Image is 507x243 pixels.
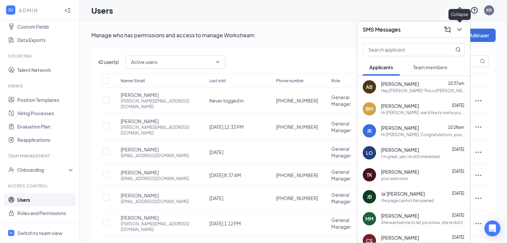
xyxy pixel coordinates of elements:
div: Collapse [448,9,471,20]
div: the page cannot be opened [381,198,434,203]
span: [DATE] [452,213,464,218]
div: She wanted me to let you know, she re did it . [381,220,465,225]
svg: ComposeMessage [443,26,451,34]
span: [DATE] [452,103,464,108]
span: Active users [131,57,157,67]
div: LO [366,149,373,156]
div: your welcome [381,176,408,181]
a: Roles and Permissions [17,206,74,220]
button: ChevronDown [454,24,465,35]
div: Open Intercom Messenger [484,220,500,236]
div: Onboarding [17,166,69,173]
svg: ActionsIcon [474,194,482,202]
span: [DATE] 12:32 PM [209,124,244,130]
span: Never logged in [209,98,244,104]
div: JR [367,127,372,134]
svg: WorkstreamLogo [9,231,13,235]
div: [EMAIL_ADDRESS][DOMAIN_NAME] [121,199,189,204]
span: [DATE] [209,149,223,155]
svg: Collapse [64,7,71,14]
div: JB [367,193,372,200]
div: TK [367,171,372,178]
span: [PHONE_NUMBER] [276,123,318,130]
a: Hiring Processes [17,107,74,120]
span: [DATE] [452,191,464,196]
a: Data Exports [17,33,74,47]
div: [EMAIL_ADDRESS][DOMAIN_NAME] [121,176,189,181]
svg: WorkstreamLogo [7,7,14,13]
svg: UserCheck [8,166,15,173]
div: MM [365,215,373,222]
svg: ActionsIcon [474,219,482,227]
svg: QuestionInfo [470,6,478,14]
svg: MagnifyingGlass [455,47,461,52]
a: Reapplications [17,133,74,146]
span: [PERSON_NAME] [121,92,159,98]
span: [DATE] [209,195,223,201]
div: [PERSON_NAME][EMAIL_ADDRESS][DOMAIN_NAME] [121,124,196,136]
div: Hey [PERSON_NAME]! This is [PERSON_NAME] with [PERSON_NAME]. Are you able to come in for an inter... [381,88,465,94]
div: Role [331,77,362,85]
span: [PERSON_NAME] [381,234,419,241]
svg: ActionsIcon [474,97,482,105]
div: Team Management [8,153,73,159]
svg: Notifications [456,6,464,14]
div: KB [486,7,492,13]
button: Add user [462,29,496,42]
input: Search applicant [363,43,442,56]
span: Team members [413,64,447,70]
span: Ja’[PERSON_NAME] [381,190,425,197]
svg: ChevronDown [455,26,463,34]
svg: MagnifyingGlass [480,59,485,64]
span: 10:37am [448,81,464,86]
span: General Manager [331,192,351,204]
span: [PERSON_NAME] [381,81,419,87]
svg: ActionsIcon [474,171,482,179]
span: [PERSON_NAME] [381,124,419,131]
a: Evaluation Plan [17,120,74,133]
span: Applicants [369,64,393,70]
span: General Manager [331,94,351,107]
span: [PHONE_NUMBER] [276,172,318,178]
a: Position Templates [17,93,74,107]
div: Hiring [8,83,73,89]
span: [DATE] [452,169,464,174]
span: 42 user(s) [98,58,119,66]
span: [DATE] [452,147,464,152]
span: [PERSON_NAME] [121,118,159,124]
p: Manage who has permissions and access to manage Workstream [91,32,462,39]
span: General Manager [331,121,351,133]
div: I'm great, yes i'm still interested. [381,154,441,159]
div: AB [366,84,373,90]
div: Last visit [209,77,263,85]
a: Custom Fields [17,20,74,33]
span: [PERSON_NAME] [381,146,419,153]
span: [PERSON_NAME] [121,169,159,176]
div: Hi [PERSON_NAME], we'd like to invite you to a meeting with Smoothie King for Team Member at [PER... [381,110,465,116]
span: [DATE] 1:12 PM [209,220,241,226]
span: General Manager [331,169,351,181]
span: [PHONE_NUMBER] [276,97,318,104]
th: Phone number [269,74,325,88]
div: Access control [8,183,73,189]
div: [PERSON_NAME][EMAIL_ADDRESS][DOMAIN_NAME] [121,98,196,110]
div: BM [366,106,373,112]
svg: ActionsIcon [474,123,482,131]
span: [PERSON_NAME] [381,103,419,109]
div: Switch to team view [17,230,62,236]
svg: ActionsIcon [474,148,482,156]
span: General Manager [331,146,351,158]
div: ADMIN [19,7,58,14]
div: Hi [PERSON_NAME]. Congratulations, your meeting with Smoothie King for Team Member at D'Iberville... [381,132,465,137]
span: [PHONE_NUMBER] [276,195,318,201]
div: Name/ Email [121,77,196,85]
div: Sourcing [8,53,73,59]
span: [PERSON_NAME] [121,146,159,153]
span: [PERSON_NAME] [121,214,159,221]
h1: Users [91,5,113,16]
span: General Manager [331,217,351,230]
span: [PERSON_NAME] [381,168,419,175]
span: [PERSON_NAME] [381,212,419,219]
button: ComposeMessage [442,24,453,35]
a: Users [17,193,74,206]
